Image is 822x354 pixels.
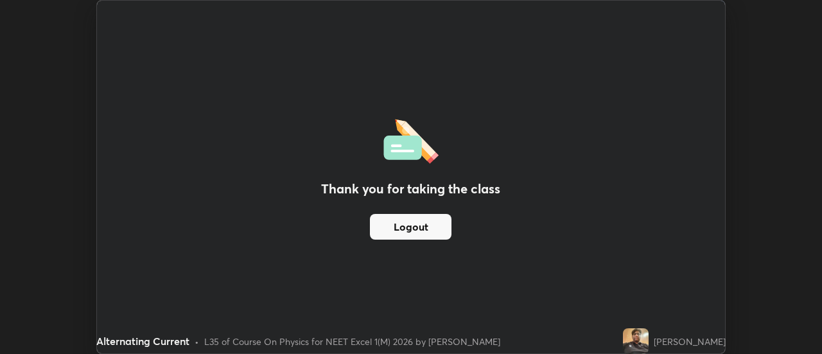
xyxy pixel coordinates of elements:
[370,214,451,240] button: Logout
[654,335,726,348] div: [PERSON_NAME]
[195,335,199,348] div: •
[204,335,500,348] div: L35 of Course On Physics for NEET Excel 1(M) 2026 by [PERSON_NAME]
[321,179,500,199] h2: Thank you for taking the class
[383,115,439,164] img: offlineFeedback.1438e8b3.svg
[623,328,649,354] img: be2120c6d5bf46598c088e580d23052f.jpg
[96,333,189,349] div: Alternating Current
